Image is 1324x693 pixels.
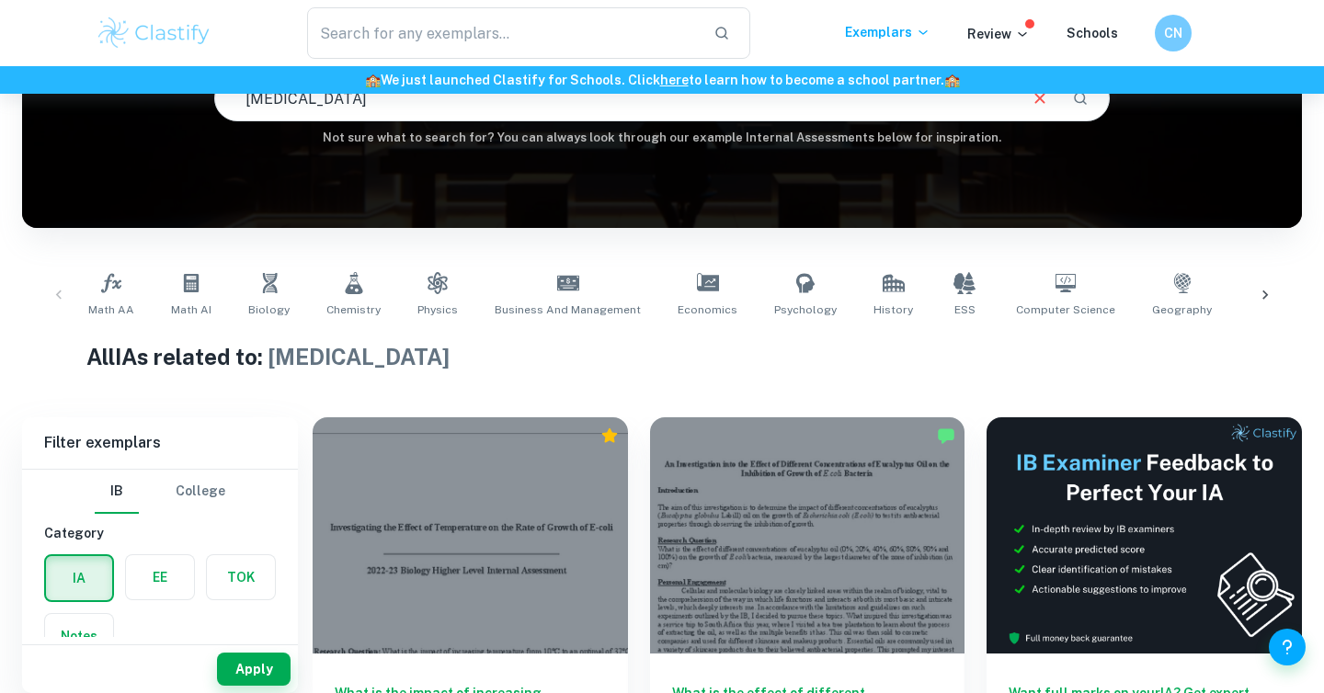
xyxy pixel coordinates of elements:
div: Premium [600,426,619,445]
a: here [660,73,689,87]
button: Clear [1022,81,1057,116]
span: Chemistry [326,301,381,318]
img: Thumbnail [987,417,1302,653]
img: Clastify logo [96,15,212,51]
span: ESS [954,301,976,318]
span: Math AI [171,301,211,318]
span: Computer Science [1016,301,1115,318]
h6: Category [44,523,276,543]
img: Marked [937,426,955,445]
span: Physics [417,301,458,318]
h6: Not sure what to search for? You can always look through our example Internal Assessments below f... [22,129,1302,147]
h6: Filter exemplars [22,417,298,469]
button: TOK [207,555,275,599]
div: Filter type choice [95,470,225,514]
button: CN [1155,15,1192,51]
span: Economics [678,301,737,318]
button: College [176,470,225,514]
span: Math AA [88,301,134,318]
button: IA [46,556,112,600]
span: Geography [1152,301,1212,318]
h1: All IAs related to: [86,340,1238,373]
p: Review [967,24,1030,44]
h6: CN [1163,23,1184,43]
span: Business and Management [495,301,641,318]
button: Search [1065,83,1096,114]
span: 🏫 [365,73,381,87]
button: IB [95,470,139,514]
button: Notes [45,614,113,658]
input: E.g. player arrangements, enthalpy of combustion, analysis of a big city... [215,73,1015,124]
button: Help and Feedback [1269,629,1306,665]
input: Search for any exemplars... [307,7,699,59]
button: EE [126,555,194,599]
span: Psychology [774,301,837,318]
span: History [873,301,913,318]
a: Schools [1067,26,1118,40]
p: Exemplars [845,22,930,42]
span: Biology [248,301,290,318]
button: Apply [217,653,291,686]
h6: We just launched Clastify for Schools. Click to learn how to become a school partner. [4,70,1320,90]
span: [MEDICAL_DATA] [268,344,450,369]
span: 🏫 [944,73,960,87]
